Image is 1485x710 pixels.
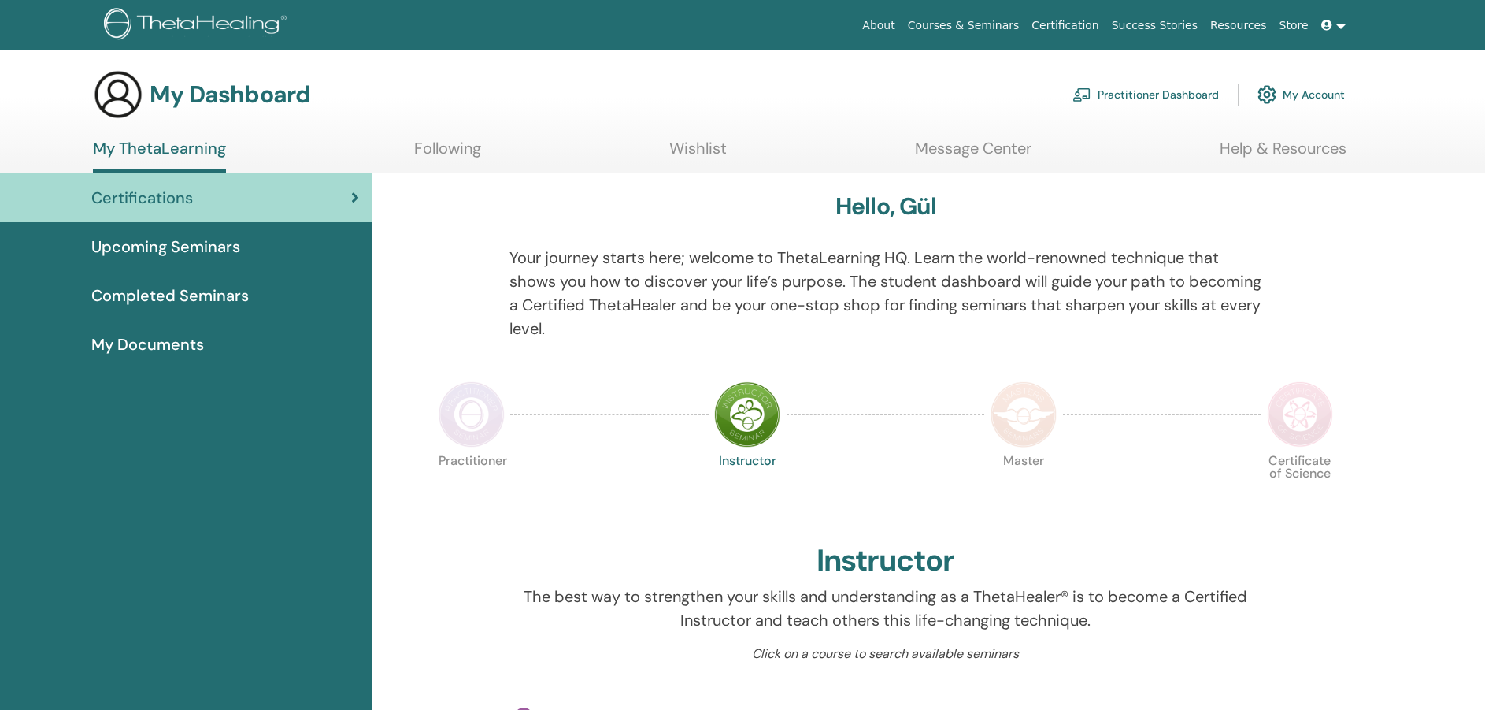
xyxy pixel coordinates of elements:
[104,8,292,43] img: logo.png
[1257,77,1345,112] a: My Account
[414,139,481,169] a: Following
[669,139,727,169] a: Wishlist
[93,139,226,173] a: My ThetaLearning
[1072,87,1091,102] img: chalkboard-teacher.svg
[1220,139,1346,169] a: Help & Resources
[1257,81,1276,108] img: cog.svg
[835,192,936,221] h3: Hello, Gül
[915,139,1031,169] a: Message Center
[1072,77,1219,112] a: Practitioner Dashboard
[856,11,901,40] a: About
[1025,11,1105,40] a: Certification
[1267,455,1333,521] p: Certificate of Science
[817,543,954,579] h2: Instructor
[93,69,143,120] img: generic-user-icon.jpg
[1267,381,1333,448] img: Certificate of Science
[439,381,505,448] img: Practitioner
[1105,11,1204,40] a: Success Stories
[991,381,1057,448] img: Master
[91,235,240,258] span: Upcoming Seminars
[509,645,1261,664] p: Click on a course to search available seminars
[509,585,1261,632] p: The best way to strengthen your skills and understanding as a ThetaHealer® is to become a Certifi...
[902,11,1026,40] a: Courses & Seminars
[714,455,780,521] p: Instructor
[439,455,505,521] p: Practitioner
[1204,11,1273,40] a: Resources
[1273,11,1315,40] a: Store
[150,80,310,109] h3: My Dashboard
[91,333,204,356] span: My Documents
[91,186,193,210] span: Certifications
[991,455,1057,521] p: Master
[91,284,249,307] span: Completed Seminars
[714,381,780,448] img: Instructor
[509,246,1261,340] p: Your journey starts here; welcome to ThetaLearning HQ. Learn the world-renowned technique that sh...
